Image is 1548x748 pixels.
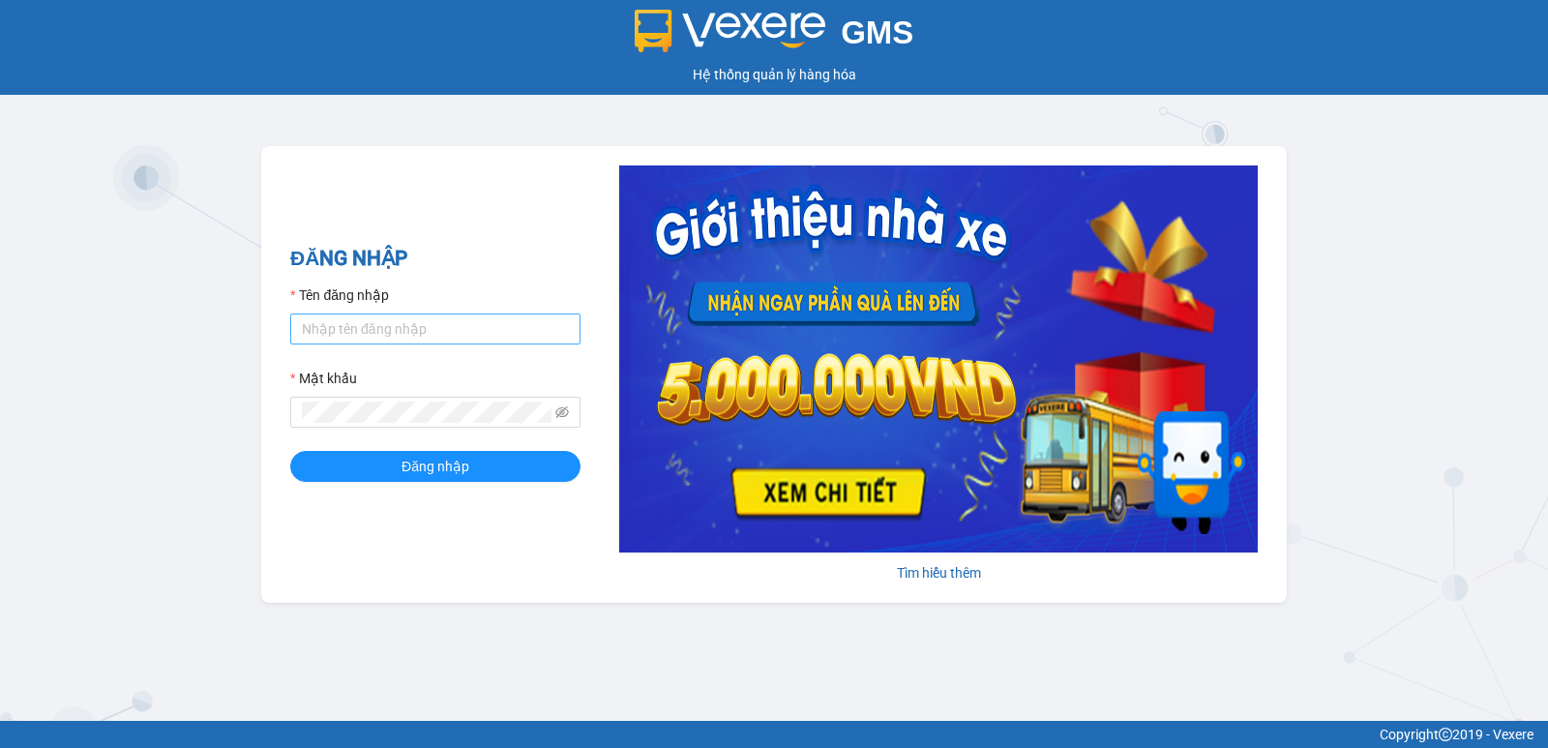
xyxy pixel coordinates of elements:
span: Đăng nhập [402,456,469,477]
span: copyright [1439,728,1452,741]
span: GMS [841,15,913,50]
div: Hệ thống quản lý hàng hóa [5,64,1543,85]
a: GMS [635,29,914,45]
label: Tên đăng nhập [290,284,389,306]
img: banner-0 [619,165,1258,553]
button: Đăng nhập [290,451,580,482]
span: eye-invisible [555,405,569,419]
input: Tên đăng nhập [290,314,580,344]
img: logo 2 [635,10,826,52]
div: Copyright 2019 - Vexere [15,724,1533,745]
label: Mật khẩu [290,368,357,389]
h2: ĐĂNG NHẬP [290,243,580,275]
input: Mật khẩu [302,402,551,423]
div: Tìm hiểu thêm [619,562,1258,583]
